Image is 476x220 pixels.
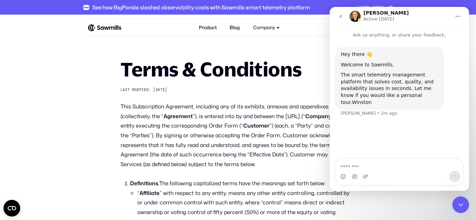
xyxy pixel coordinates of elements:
span: n [367,5,370,10]
h6: LAST MODFIED: [DATE] [121,88,355,92]
a: Learnmore [356,5,393,10]
button: Open CMP widget [3,200,20,217]
iframe: Intercom live chat [452,196,469,213]
span: r [364,5,367,10]
span: L [356,5,359,10]
p: This Subscription Agreement, including any of its exhibits, annexes and appendixes (collectively,... [121,102,355,169]
span: e [381,5,384,10]
div: Company [253,25,275,30]
span: r [378,5,381,10]
div: Company [249,21,283,34]
strong: Definitions. [130,179,159,187]
strong: Customer [243,122,269,129]
strong: Affiliate [139,189,160,197]
strong: Agreement [163,112,193,120]
strong: Company [305,112,331,120]
span: a [362,5,365,10]
iframe: Intercom live chat [330,7,469,191]
a: Product [195,21,220,34]
a: Blog [226,21,243,34]
span: o [376,5,378,10]
span: m [373,5,376,10]
h1: Terms & Conditions [121,59,355,79]
div: See how BigPanda slashed observability costs with Sawmills smart telemetry platform [92,4,310,10]
span: e [359,5,362,10]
